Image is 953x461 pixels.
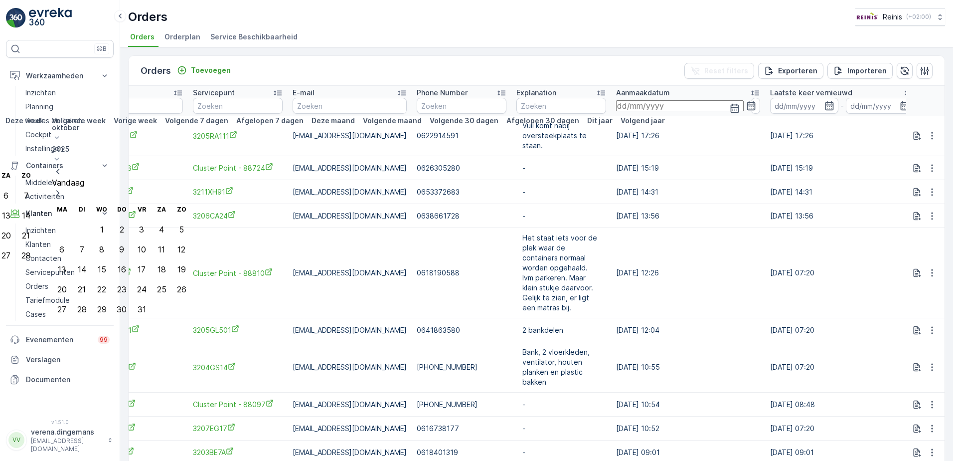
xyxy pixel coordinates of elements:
td: [DATE] 13:56 [765,204,919,228]
input: dd/mm/yyyy [616,100,744,111]
a: 3207EG17 [193,423,283,434]
input: Zoeken [93,98,183,114]
p: Evenementen [26,335,92,345]
div: 13 [58,265,66,274]
p: Aanmaakdatum [616,88,670,98]
th: maandag [52,200,72,220]
div: 4 [159,225,164,234]
p: verena.dingemans [31,427,103,437]
th: zaterdag [152,200,171,220]
p: Inzichten [25,88,56,98]
button: Exporteren [758,63,823,79]
span: Orders [130,32,155,42]
span: 2 bankdelen [522,325,600,335]
input: Zoeken [193,98,283,114]
input: dd/mm/yyyy [846,98,914,114]
button: Afgelopen 30 dagen [502,115,583,127]
p: 2025 [52,144,191,154]
td: [DATE] 17:26 [765,116,919,156]
span: 3207EG17 [93,423,183,434]
div: 24 [137,285,147,294]
a: Planning [21,100,114,114]
button: Volgende 30 dagen [426,115,502,127]
td: [DATE] 08:48 [765,393,919,417]
td: [DATE] 15:19 [765,156,919,180]
button: Afgelopen 7 dagen [232,115,308,127]
div: 28 [77,305,87,314]
td: [DATE] 07:20 [765,342,919,393]
p: Reinis [883,12,902,22]
td: [DATE] 14:31 [765,180,919,204]
a: 3204GS14 [93,362,183,373]
a: Routes en Taken [21,114,114,128]
a: Evenementen99 [6,330,114,350]
input: Zoeken [516,98,606,114]
div: 20 [1,231,11,240]
p: 0618401319 [417,448,506,458]
button: Vorige week [110,115,161,127]
div: 6 [59,245,64,254]
td: [DATE] 07:20 [765,228,919,318]
th: donderdag [112,200,132,220]
p: Verslagen [26,355,110,365]
button: Volgende maand [359,115,426,127]
p: Phone Number [417,88,468,98]
span: Orderplan [164,32,200,42]
p: Afgelopen 7 dagen [236,116,304,126]
div: 18 [158,265,166,274]
div: 30 [117,305,127,314]
p: Documenten [26,375,110,385]
button: Volgend jaar [617,115,669,127]
div: 21 [78,285,86,294]
div: 23 [117,285,127,294]
div: 27 [1,251,10,260]
p: Servicepunt [193,88,235,98]
p: Vorige week [114,116,157,126]
p: [EMAIL_ADDRESS][DOMAIN_NAME] [31,437,103,453]
button: Toevoegen [173,64,235,76]
th: woensdag [92,200,112,220]
div: 9 [119,245,124,254]
p: 0641863580 [417,325,506,335]
p: Volgende maand [363,116,422,126]
div: 14 [22,211,30,220]
td: [DATE] 10:52 [611,417,765,441]
td: [DATE] 07:20 [765,318,919,342]
p: Deze week [5,116,44,126]
button: Dit jaar [583,115,617,127]
div: 31 [138,305,146,314]
a: 3208SE48 [93,399,183,410]
p: 99 [100,336,108,344]
td: [DATE] 13:56 [611,204,765,228]
p: [PHONE_NUMBER] [417,362,506,372]
p: 0616738177 [417,424,506,434]
a: 3205GL501 [193,325,283,335]
a: 3204GS14 [193,362,283,373]
a: 3205GL501 [93,325,183,335]
p: [EMAIL_ADDRESS][DOMAIN_NAME] [293,424,407,434]
div: 8 [99,245,104,254]
td: [DATE] 17:26 [611,116,765,156]
button: Deze week [1,115,48,127]
a: Inzichten [21,86,114,100]
p: Laatste keer vernieuwd [770,88,852,98]
th: dinsdag [72,200,92,220]
button: Volgende week [48,115,110,127]
td: [DATE] 12:26 [611,228,765,318]
div: 29 [97,305,107,314]
div: 17 [138,265,146,274]
td: [DATE] 14:31 [611,180,765,204]
p: Volgend jaar [621,116,665,126]
img: logo_light-DOdMpM7g.png [29,8,72,28]
a: Documenten [6,370,114,390]
a: Cluster Point - 88097 [193,399,283,410]
p: Deze maand [312,116,355,126]
td: [DATE] 10:54 [611,393,765,417]
button: VVverena.dingemans[EMAIL_ADDRESS][DOMAIN_NAME] [6,427,114,453]
div: 7 [80,245,84,254]
p: Exporteren [778,66,817,76]
div: 14 [78,265,86,274]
